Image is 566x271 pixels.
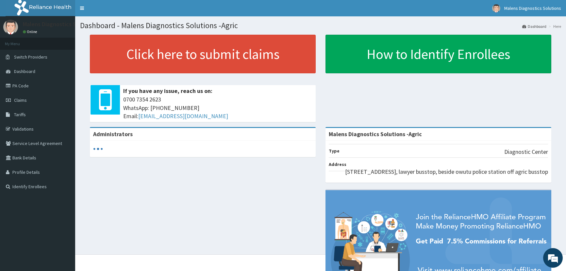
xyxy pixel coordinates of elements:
[123,95,312,120] span: 0700 7354 2623 WhatsApp: [PHONE_NUMBER] Email:
[329,130,422,138] strong: Malens Diagnostics Solutions -Agric
[23,29,39,34] a: Online
[14,54,47,60] span: Switch Providers
[93,144,103,154] svg: audio-loading
[14,97,27,103] span: Claims
[138,112,228,120] a: [EMAIL_ADDRESS][DOMAIN_NAME]
[504,148,548,156] p: Diagnostic Center
[522,24,546,29] a: Dashboard
[504,5,561,11] span: Malens Diagnostics Solutions
[14,68,35,74] span: Dashboard
[23,21,97,27] p: Malens Diagnostics Solutions
[325,35,551,73] a: How to Identify Enrollees
[345,168,548,176] p: [STREET_ADDRESS], lawyer busstop, beside owutu police station off agric busstop
[80,21,561,30] h1: Dashboard - Malens Diagnostics Solutions -Agric
[90,35,316,73] a: Click here to submit claims
[93,130,133,138] b: Administrators
[123,87,212,95] b: If you have any issue, reach us on:
[547,24,561,29] li: Here
[492,4,500,12] img: User Image
[329,148,340,154] b: Type
[14,112,26,117] span: Tariffs
[3,20,18,34] img: User Image
[329,161,346,167] b: Address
